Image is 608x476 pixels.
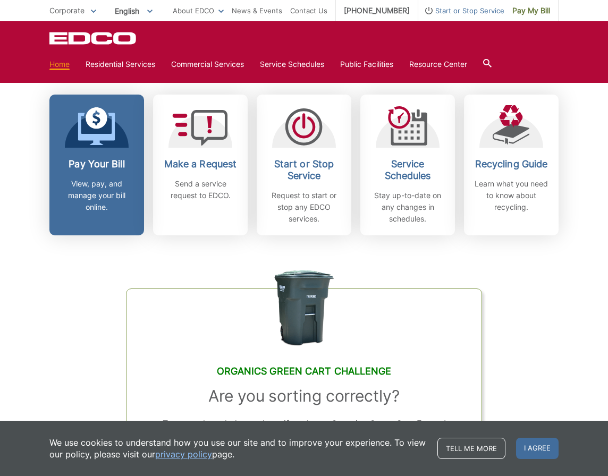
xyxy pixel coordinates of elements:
p: Request to start or stop any EDCO services. [265,190,343,225]
a: Home [49,58,70,70]
a: Tell me more [437,438,505,459]
h2: Make a Request [161,158,240,170]
p: Stay up-to-date on any changes in schedules. [368,190,447,225]
span: English [107,2,161,20]
a: Contact Us [290,5,327,16]
span: I agree [516,438,559,459]
span: Corporate [49,6,85,15]
a: Recycling Guide Learn what you need to know about recycling. [464,95,559,235]
h2: Service Schedules [368,158,447,182]
p: View, pay, and manage your bill online. [57,178,136,213]
a: Service Schedules [260,58,324,70]
h2: Recycling Guide [472,158,551,170]
h2: Organics Green Cart Challenge [148,365,461,377]
a: News & Events [232,5,282,16]
a: Residential Services [86,58,155,70]
h2: Start or Stop Service [265,158,343,182]
a: Commercial Services [171,58,244,70]
a: Make a Request Send a service request to EDCO. [153,95,248,235]
p: Learn what you need to know about recycling. [472,178,551,213]
p: Send a service request to EDCO. [161,178,240,201]
a: privacy policy [155,448,212,460]
a: Resource Center [409,58,467,70]
a: Service Schedules Stay up-to-date on any changes in schedules. [360,95,455,235]
a: EDCD logo. Return to the homepage. [49,32,138,45]
span: Pay My Bill [512,5,550,16]
p: Test your knowledge and see if you’re an Organics Green Cart Expert! [148,416,461,431]
a: About EDCO [173,5,224,16]
a: Pay Your Bill View, pay, and manage your bill online. [49,95,144,235]
h2: Pay Your Bill [57,158,136,170]
p: We use cookies to understand how you use our site and to improve your experience. To view our pol... [49,437,427,460]
h3: Are you sorting correctly? [148,386,461,405]
a: Public Facilities [340,58,393,70]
